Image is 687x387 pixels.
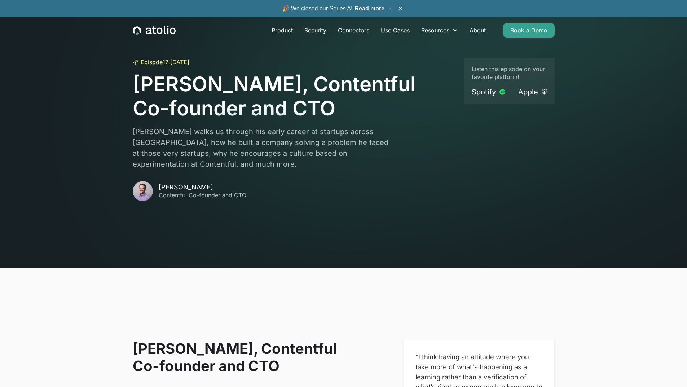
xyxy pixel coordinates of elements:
[355,5,392,12] a: Read more →
[472,65,547,81] p: Listen this episode on your favorite platform!
[133,340,359,375] h2: [PERSON_NAME], Contentful Co-founder and CTO
[141,58,163,66] div: Episode
[163,58,168,66] div: 17
[170,58,189,66] div: [DATE]
[472,87,496,97] div: Spotify
[159,183,246,191] h3: [PERSON_NAME]
[421,26,449,35] div: Resources
[299,23,332,38] a: Security
[128,236,559,295] iframe: Blubrry Podcast Player
[396,5,405,13] button: ×
[518,87,538,97] div: Apple
[503,23,555,38] a: Book a Demo
[133,26,176,35] a: home
[168,58,170,66] div: ,
[518,87,547,97] a: Apple
[266,23,299,38] a: Product
[282,4,392,13] span: 🎉 We closed our Series A!
[133,72,459,120] h1: [PERSON_NAME], Contentful Co-founder and CTO
[133,126,394,170] p: [PERSON_NAME] walks us through his early career at startups across [GEOGRAPHIC_DATA], how he buil...
[464,23,492,38] a: About
[415,23,464,38] div: Resources
[375,23,415,38] a: Use Cases
[159,191,246,199] p: Contentful Co-founder and CTO
[511,88,512,96] div: |
[472,87,505,97] a: Spotify
[332,23,375,38] a: Connectors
